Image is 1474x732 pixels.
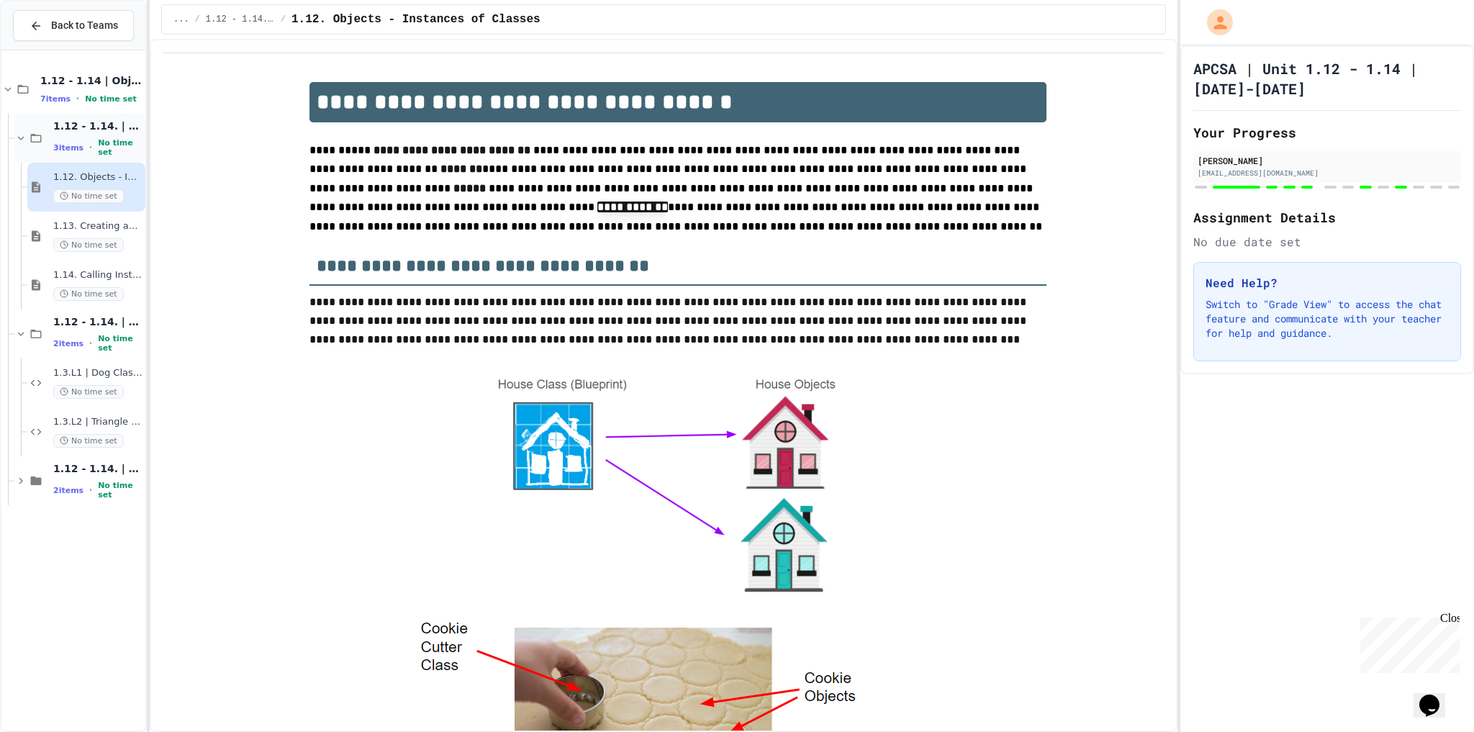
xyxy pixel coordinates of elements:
span: / [281,14,286,25]
span: 1.12. Objects - Instances of Classes [53,171,143,184]
span: No time set [53,189,124,203]
span: 2 items [53,486,83,495]
span: • [89,484,92,496]
span: No time set [98,138,143,157]
h2: Assignment Details [1193,207,1461,227]
span: 2 items [53,339,83,348]
span: No time set [53,434,124,448]
span: • [89,338,92,349]
div: [PERSON_NAME] [1198,154,1457,167]
span: No time set [98,481,143,500]
span: No time set [98,334,143,353]
span: • [89,142,92,153]
span: 1.3.L1 | Dog Class Lab [53,367,143,379]
span: 1.12 - 1.14 | Objects and Instances of Classes [40,74,143,87]
h3: Need Help? [1206,274,1449,292]
span: 1.12 - 1.14. | Graded Labs [53,315,143,328]
span: Back to Teams [51,18,118,33]
iframe: chat widget [1414,674,1460,718]
span: / [195,14,200,25]
div: Chat with us now!Close [6,6,99,91]
div: [EMAIL_ADDRESS][DOMAIN_NAME] [1198,168,1457,179]
span: 1.12 - 1.14. | Lessons and Notes [206,14,275,25]
span: No time set [53,385,124,399]
h2: Your Progress [1193,122,1461,143]
h1: APCSA | Unit 1.12 - 1.14 | [DATE]-[DATE] [1193,58,1461,99]
span: 1.13. Creating and Initializing Objects: Constructors [53,220,143,232]
span: 1.3.L2 | Triangle Class Lab [53,416,143,428]
span: 1.12 - 1.14. | Practice Labs [53,462,143,475]
span: 1.12 - 1.14. | Lessons and Notes [53,119,143,132]
iframe: chat widget [1355,612,1460,673]
span: No time set [85,94,137,104]
div: My Account [1192,6,1236,39]
p: Switch to "Grade View" to access the chat feature and communicate with your teacher for help and ... [1206,297,1449,340]
div: No due date set [1193,233,1461,250]
span: No time set [53,287,124,301]
span: 7 items [40,94,71,104]
span: 1.14. Calling Instance Methods [53,269,143,281]
span: ... [173,14,189,25]
span: No time set [53,238,124,252]
span: 3 items [53,143,83,153]
span: • [76,93,79,104]
span: 1.12. Objects - Instances of Classes [291,11,541,28]
button: Back to Teams [13,10,134,41]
